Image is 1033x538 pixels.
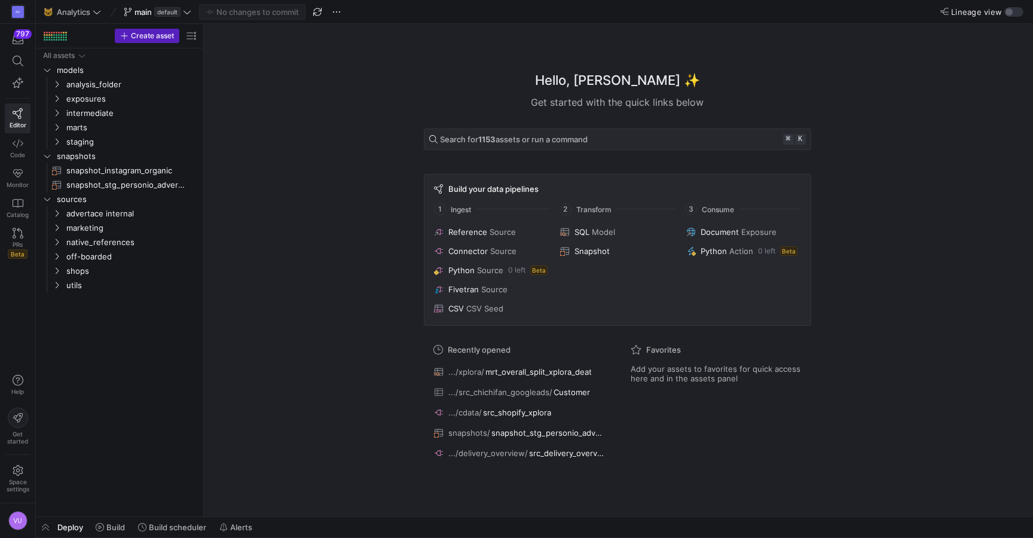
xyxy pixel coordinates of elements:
span: analysis_folder [66,78,197,91]
span: marts [66,121,197,134]
span: sources [57,192,197,206]
span: Catalog [7,211,29,218]
div: Press SPACE to select this row. [41,163,198,178]
div: Press SPACE to select this row. [41,77,198,91]
div: Press SPACE to select this row. [41,120,198,134]
div: Press SPACE to select this row. [41,235,198,249]
span: .../xplora/ [448,367,484,377]
span: Python [701,246,727,256]
span: 0 left [508,266,525,274]
span: Fivetran [448,285,479,294]
span: .../src_chichifan_googleads/ [448,387,552,397]
button: Snapshot [558,244,677,258]
span: Source [481,285,508,294]
span: Create asset [131,32,174,40]
div: All assets [43,51,75,60]
div: AV [12,6,24,18]
span: exposures [66,92,197,106]
span: 🐱 [44,8,52,16]
span: Reference [448,227,487,237]
span: Space settings [7,478,29,493]
span: Add your assets to favorites for quick access here and in the assets panel [631,364,802,383]
button: ConnectorSource [432,244,551,258]
div: Get started with the quick links below [424,95,811,109]
span: Recently opened [448,345,511,354]
a: PRsBeta [5,223,30,264]
h1: Hello, [PERSON_NAME] ✨ [535,71,700,90]
button: .../xplora/mrt_overall_split_xplora_deat [431,364,607,380]
span: Monitor [7,181,29,188]
span: Source [490,246,516,256]
span: Analytics [57,7,90,17]
span: Code [10,151,25,158]
span: snapshots/ [448,428,490,438]
span: Alerts [230,522,252,532]
span: .../delivery_overview/ [448,448,528,458]
span: snapshot_stg_personio_advertace__employees [491,428,604,438]
button: .../src_chichifan_googleads/Customer [431,384,607,400]
span: src_shopify_xplora [483,408,551,417]
div: Press SPACE to select this row. [41,106,198,120]
span: Build [106,522,125,532]
a: snapshot_instagram_organic​​​​​​​ [41,163,198,178]
button: Search for1153assets or run a command⌘k [424,129,811,150]
span: staging [66,135,197,149]
a: Editor [5,103,30,133]
span: Lineage view [951,7,1002,17]
span: default [154,7,181,17]
span: shops [66,264,197,278]
button: VU [5,508,30,533]
span: native_references [66,236,197,249]
button: 🐱Analytics [41,4,104,20]
button: CSVCSV Seed [432,301,551,316]
span: PRs [13,241,23,248]
a: Monitor [5,163,30,193]
button: Build [90,517,130,537]
button: .../delivery_overview/src_delivery_overview_medicross [431,445,607,461]
button: FivetranSource [432,282,551,296]
div: Press SPACE to select this row. [41,63,198,77]
button: Build scheduler [133,517,212,537]
span: intermediate [66,106,197,120]
span: advertace internal [66,207,197,221]
span: Snapshot [574,246,610,256]
a: Spacesettings [5,460,30,498]
button: maindefault [121,4,194,20]
div: Press SPACE to select this row. [41,221,198,235]
button: .../cdata/src_shopify_xplora [431,405,607,420]
span: Action [729,246,753,256]
span: utils [66,279,197,292]
div: Press SPACE to select this row. [41,264,198,278]
a: snapshot_stg_personio_advertace__employees​​​​​​​ [41,178,198,192]
span: Beta [780,246,797,256]
span: Document [701,227,739,237]
span: snapshots [57,149,197,163]
span: Beta [530,265,548,275]
div: Press SPACE to select this row. [41,206,198,221]
div: Press SPACE to select this row. [41,249,198,264]
kbd: ⌘ [783,134,794,145]
span: Connector [448,246,488,256]
span: SQL [574,227,589,237]
span: Beta [8,249,27,259]
span: Source [477,265,503,275]
button: PythonSource0 leftBeta [432,263,551,277]
button: PythonAction0 leftBeta [684,244,803,258]
span: snapshot_instagram_organic​​​​​​​ [66,164,185,178]
a: Code [5,133,30,163]
span: Search for assets or run a command [440,134,588,144]
span: Model [592,227,615,237]
span: .../cdata/ [448,408,482,417]
button: ReferenceSource [432,225,551,239]
button: Help [5,369,30,401]
span: Build scheduler [149,522,206,532]
span: Get started [7,430,28,445]
span: Favorites [646,345,681,354]
span: CSV [448,304,464,313]
div: Press SPACE to select this row. [41,149,198,163]
span: 0 left [758,247,775,255]
span: src_delivery_overview_medicross [529,448,604,458]
span: CSV Seed [466,304,503,313]
div: Press SPACE to select this row. [41,134,198,149]
div: Press SPACE to select this row. [41,178,198,192]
